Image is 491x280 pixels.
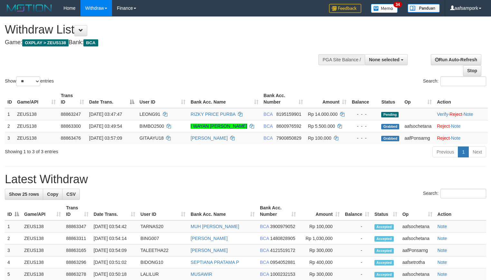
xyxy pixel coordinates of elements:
span: Copy 1480828905 to clipboard [270,236,295,241]
span: Show 25 rows [9,192,39,197]
td: 88863311 [63,233,91,245]
td: Rp 100,000 [298,220,342,233]
span: OXPLAY > ZEUS138 [22,39,69,46]
td: - [342,256,372,268]
th: Action [434,90,488,108]
td: aafPonsarng [400,245,435,256]
th: Trans ID: activate to sort column ascending [58,90,87,108]
a: [PERSON_NAME] [191,135,228,141]
td: [DATE] 03:54:42 [91,220,138,233]
td: Rp 300,000 [298,245,342,256]
span: Copy 1000232153 to clipboard [270,272,295,277]
a: Verify [437,112,448,117]
div: PGA Site Balance / [318,54,365,65]
img: MOTION_logo.png [5,3,54,13]
span: Copy [47,192,58,197]
th: Status: activate to sort column ascending [372,202,400,220]
th: Game/API: activate to sort column ascending [22,202,63,220]
td: 2 [5,233,22,245]
th: User ID: activate to sort column ascending [137,90,188,108]
a: Show 25 rows [5,189,43,200]
th: Balance: activate to sort column ascending [342,202,372,220]
label: Search: [423,189,486,198]
span: Rp 5.500.000 [308,124,335,129]
td: 3 [5,245,22,256]
a: Reject [449,112,462,117]
td: 88863296 [63,256,91,268]
td: BIDONG10 [138,256,188,268]
th: Bank Acc. Name: activate to sort column ascending [188,90,261,108]
span: Accepted [374,248,394,254]
td: · · [434,108,488,120]
span: BCA [260,236,269,241]
div: - - - [352,123,376,129]
div: - - - [352,111,376,117]
td: - [342,220,372,233]
a: CSV [62,189,80,200]
a: Previous [432,146,458,157]
a: Note [438,224,447,229]
img: Button%20Memo.svg [371,4,398,13]
th: Bank Acc. Number: activate to sort column ascending [261,90,306,108]
span: LEONG91 [139,112,160,117]
td: ZEUS138 [14,132,58,144]
th: User ID: activate to sort column ascending [138,202,188,220]
td: 1 [5,220,22,233]
input: Search: [440,76,486,86]
span: None selected [369,57,400,62]
input: Search: [440,189,486,198]
span: BIMBO2500 [139,124,164,129]
a: [PERSON_NAME] [191,248,228,253]
span: Pending [381,112,399,117]
a: [PERSON_NAME] [191,236,228,241]
td: Rp 1,030,000 [298,233,342,245]
th: Amount: activate to sort column ascending [298,202,342,220]
span: Accepted [374,236,394,242]
a: Note [464,112,473,117]
td: TALEETHA22 [138,245,188,256]
span: 88863476 [61,135,81,141]
td: 1 [5,108,14,120]
td: 3 [5,132,14,144]
select: Showentries [16,76,40,86]
span: BCA [260,272,269,277]
td: aafsochetana [402,120,434,132]
span: Accepted [374,272,394,277]
div: - - - [352,135,376,141]
span: BCA [264,124,273,129]
span: Copy 0954052881 to clipboard [270,260,295,265]
button: None selected [365,54,408,65]
td: - [342,245,372,256]
span: 88863247 [61,112,81,117]
td: [DATE] 03:54:14 [91,233,138,245]
label: Show entries [5,76,54,86]
td: · [434,120,488,132]
a: 1 [458,146,469,157]
a: Reject [437,124,450,129]
td: aafPonsarng [402,132,434,144]
a: Note [451,135,461,141]
th: Op: activate to sort column ascending [400,202,435,220]
h1: Withdraw List [5,23,321,36]
a: Next [468,146,486,157]
a: MUSAWIR [191,272,212,277]
span: Copy 7900850829 to clipboard [276,135,301,141]
span: BCA [264,112,273,117]
a: Note [438,272,447,277]
span: BCA [264,135,273,141]
th: Date Trans.: activate to sort column ascending [91,202,138,220]
span: BCA [83,39,98,46]
a: SEPTIANA PRATAMA P [191,260,239,265]
td: ZEUS138 [14,108,58,120]
td: · [434,132,488,144]
span: Grabbed [381,124,399,129]
th: Date Trans.: activate to sort column descending [87,90,137,108]
span: Rp 100.000 [308,135,331,141]
span: BCA [260,224,269,229]
td: ZEUS138 [22,245,63,256]
a: MUH [PERSON_NAME] [191,224,239,229]
th: Balance [349,90,379,108]
td: aafsochetana [400,233,435,245]
h4: Game: Bank: [5,39,321,46]
label: Search: [423,76,486,86]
